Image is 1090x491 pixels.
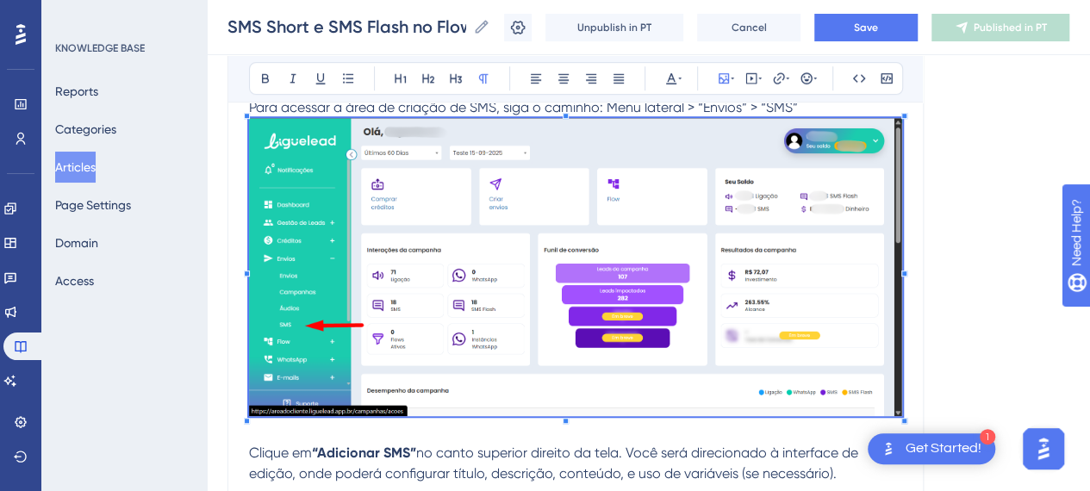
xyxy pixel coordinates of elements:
button: Unpublish in PT [545,14,683,41]
img: launcher-image-alternative-text [878,438,899,459]
span: Unpublish in PT [577,21,651,34]
div: 1 [980,429,995,444]
div: Get Started! [906,439,981,458]
iframe: UserGuiding AI Assistant Launcher [1018,423,1069,475]
button: Cancel [697,14,800,41]
button: Categories [55,114,116,145]
span: Need Help? [40,4,108,25]
span: Cancel [732,21,767,34]
button: Save [814,14,918,41]
button: Articles [55,152,96,183]
div: Open Get Started! checklist, remaining modules: 1 [868,433,995,464]
input: Article Name [227,15,466,39]
button: Published in PT [931,14,1069,41]
span: Published in PT [974,21,1047,34]
button: Domain [55,227,98,258]
strong: “Adicionar SMS” [312,444,416,461]
div: KNOWLEDGE BASE [55,41,145,55]
button: Page Settings [55,190,131,221]
span: no canto superior direito da tela. Você será direcionado à interface de edição, onde poderá confi... [249,444,862,482]
button: Access [55,265,94,296]
span: Save [854,21,878,34]
span: Clique em [249,444,312,461]
span: Para acessar a área de criação de SMS, siga o caminho: Menu lateral > “Envios” > “SMS” [249,99,798,115]
button: Reports [55,76,98,107]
